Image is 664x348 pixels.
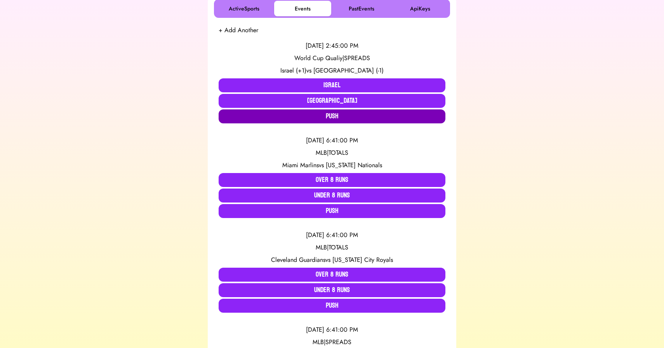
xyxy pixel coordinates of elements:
[271,255,325,264] span: Cleveland Guardians
[219,66,445,75] div: vs
[333,1,390,16] button: PastEvents
[219,78,445,92] button: Israel
[280,66,306,75] span: Israel (+1)
[219,173,445,187] button: Over 8 Runs
[219,148,445,158] div: MLB | TOTALS
[219,189,445,203] button: Under 8 Runs
[216,1,273,16] button: ActiveSports
[219,283,445,297] button: Under 8 Runs
[219,109,445,123] button: Push
[219,243,445,252] div: MLB | TOTALS
[313,66,384,75] span: [GEOGRAPHIC_DATA] (-1)
[219,26,258,35] button: + Add Another
[219,255,445,265] div: vs
[219,41,445,50] div: [DATE] 2:45:00 PM
[326,161,382,170] span: [US_STATE] Nationals
[219,136,445,145] div: [DATE] 6:41:00 PM
[219,94,445,108] button: [GEOGRAPHIC_DATA]
[391,1,448,16] button: ApiKeys
[219,338,445,347] div: MLB | SPREADS
[219,161,445,170] div: vs
[219,204,445,218] button: Push
[219,54,445,63] div: World Cup Qualiy | SPREADS
[219,268,445,282] button: Over 8 Runs
[219,230,445,240] div: [DATE] 6:41:00 PM
[219,325,445,334] div: [DATE] 6:41:00 PM
[219,299,445,313] button: Push
[282,161,319,170] span: Miami Marlins
[274,1,331,16] button: Events
[332,255,393,264] span: [US_STATE] City Royals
